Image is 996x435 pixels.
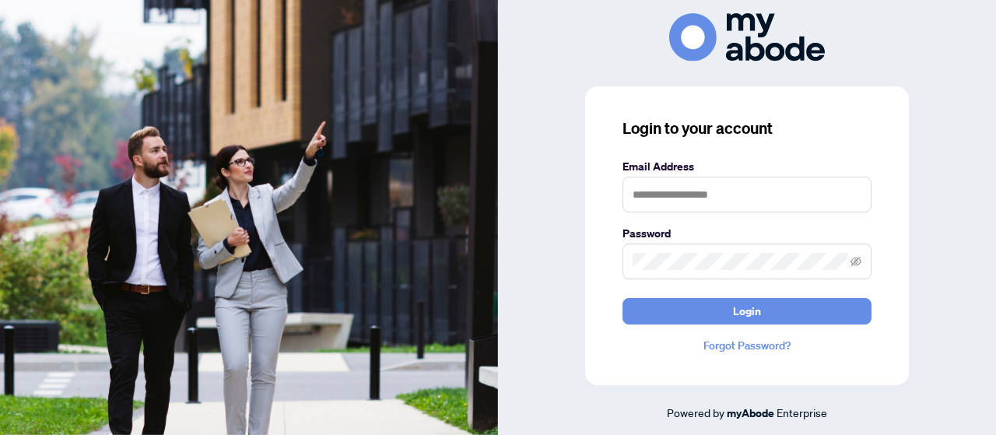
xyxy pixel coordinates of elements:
a: myAbode [727,405,774,422]
span: Powered by [667,405,724,419]
button: Login [622,298,871,324]
span: Login [733,299,761,324]
label: Email Address [622,158,871,175]
label: Password [622,225,871,242]
img: ma-logo [669,13,825,61]
h3: Login to your account [622,118,871,139]
span: Enterprise [777,405,827,419]
span: eye-invisible [850,256,861,267]
a: Forgot Password? [622,337,871,354]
